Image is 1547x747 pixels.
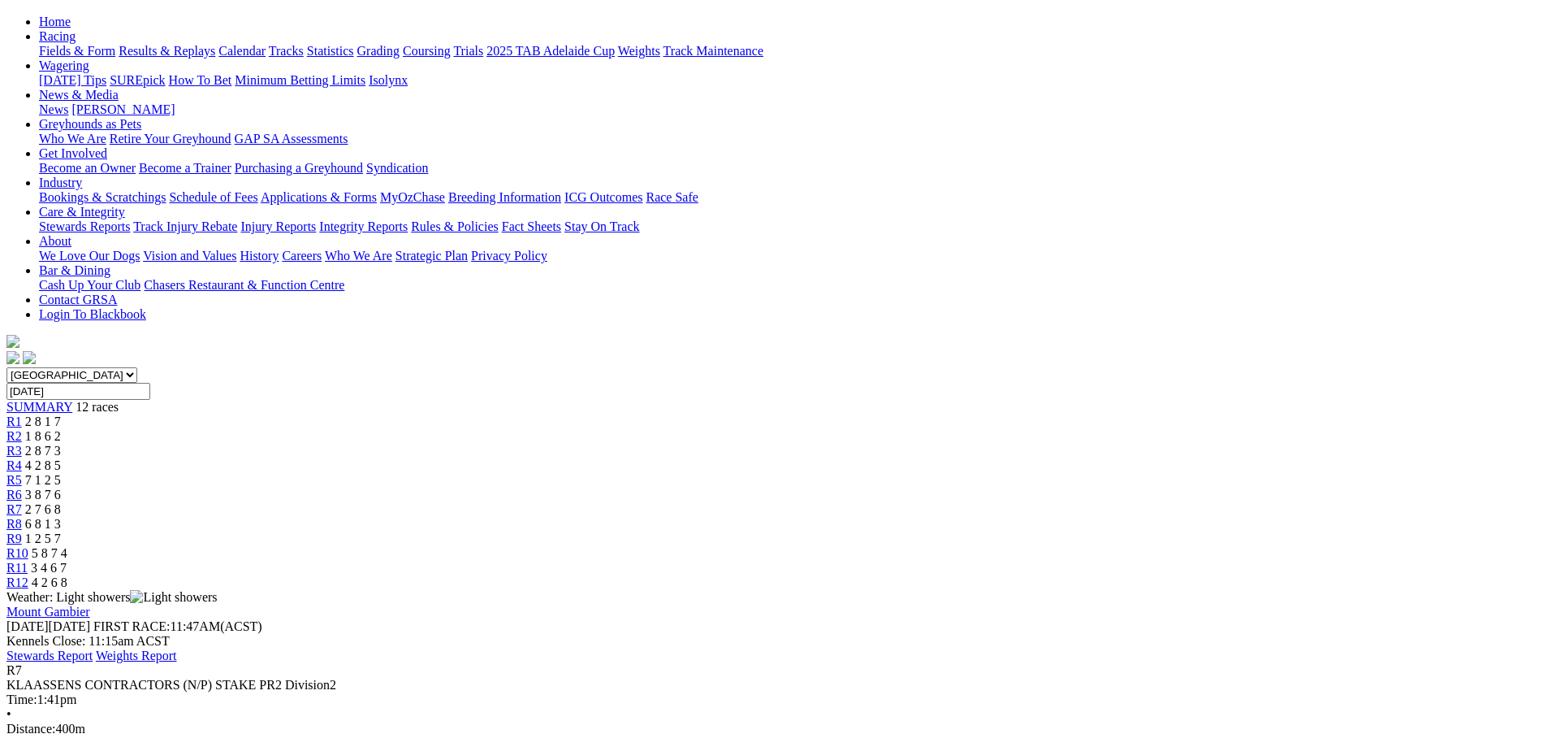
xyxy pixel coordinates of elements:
a: Who We Are [39,132,106,145]
a: R8 [6,517,22,531]
a: [PERSON_NAME] [71,102,175,116]
a: Wagering [39,59,89,72]
a: History [240,249,279,263]
a: SUREpick [110,73,165,87]
span: R3 [6,444,22,458]
img: logo-grsa-white.png [6,335,19,348]
a: Chasers Restaurant & Function Centre [144,278,344,292]
div: Kennels Close: 11:15am ACST [6,634,1541,649]
a: R12 [6,575,28,589]
span: 12 races [76,400,119,414]
a: Injury Reports [240,219,316,233]
span: 5 8 7 4 [32,546,67,560]
a: Retire Your Greyhound [110,132,231,145]
a: Login To Blackbook [39,307,146,321]
span: Weather: Light showers [6,590,218,604]
div: Wagering [39,73,1541,88]
div: Get Involved [39,161,1541,176]
a: Rules & Policies [411,219,499,233]
span: 6 8 1 3 [25,517,61,531]
a: Tracks [269,44,304,58]
a: Bookings & Scratchings [39,190,166,204]
a: Isolynx [369,73,408,87]
span: Time: [6,693,37,706]
a: Integrity Reports [319,219,408,233]
span: 1 8 6 2 [25,429,61,443]
img: facebook.svg [6,351,19,364]
a: GAP SA Assessments [235,132,348,145]
a: Become an Owner [39,161,136,175]
a: How To Bet [169,73,232,87]
a: Stewards Reports [39,219,130,233]
a: Racing [39,29,76,43]
span: [DATE] [6,619,49,633]
a: R11 [6,561,28,575]
a: Coursing [403,44,451,58]
a: Fact Sheets [502,219,561,233]
img: twitter.svg [23,351,36,364]
a: Race Safe [646,190,698,204]
a: Fields & Form [39,44,115,58]
a: Careers [282,249,322,263]
a: Home [39,15,71,28]
a: Get Involved [39,146,107,160]
img: Light showers [130,590,217,605]
a: SUMMARY [6,400,72,414]
div: Bar & Dining [39,278,1541,293]
div: News & Media [39,102,1541,117]
span: R2 [6,429,22,443]
a: Track Injury Rebate [133,219,237,233]
div: 1:41pm [6,693,1541,707]
a: Stewards Report [6,649,93,662]
a: Statistics [307,44,354,58]
div: Greyhounds as Pets [39,132,1541,146]
span: 11:47AM(ACST) [93,619,262,633]
a: Vision and Values [143,249,236,263]
a: News & Media [39,88,119,102]
a: R1 [6,415,22,428]
a: Greyhounds as Pets [39,117,141,131]
a: About [39,234,71,248]
a: R4 [6,458,22,472]
a: Calendar [218,44,266,58]
a: Cash Up Your Club [39,278,140,292]
a: Results & Replays [119,44,215,58]
a: Track Maintenance [663,44,763,58]
span: 1 2 5 7 [25,532,61,545]
a: R9 [6,532,22,545]
a: Care & Integrity [39,205,125,219]
a: Minimum Betting Limits [235,73,365,87]
a: Trials [453,44,483,58]
span: 3 4 6 7 [31,561,67,575]
a: R5 [6,473,22,487]
span: R7 [6,663,22,677]
a: Industry [39,176,82,189]
span: 2 7 6 8 [25,502,61,516]
a: MyOzChase [380,190,445,204]
a: Syndication [366,161,428,175]
a: R6 [6,488,22,502]
a: R10 [6,546,28,560]
span: Distance: [6,722,55,736]
span: 7 1 2 5 [25,473,61,487]
a: R7 [6,502,22,516]
span: [DATE] [6,619,90,633]
span: 3 8 7 6 [25,488,61,502]
a: News [39,102,68,116]
div: Care & Integrity [39,219,1541,234]
a: Stay On Track [564,219,639,233]
a: Applications & Forms [261,190,377,204]
a: Who We Are [325,249,392,263]
div: Industry [39,190,1541,205]
a: Grading [357,44,400,58]
input: Select date [6,383,150,400]
span: 4 2 8 5 [25,458,61,472]
div: 400m [6,722,1541,736]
